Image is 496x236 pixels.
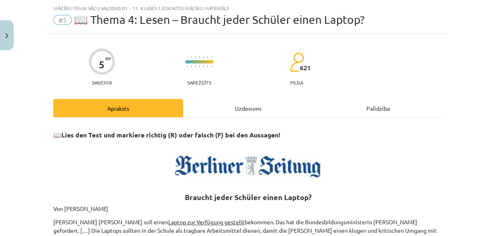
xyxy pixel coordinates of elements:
[187,80,211,85] p: Sarežģīts
[313,99,443,117] div: Palīdzība
[5,33,8,38] img: icon-close-lesson-0947bae3869378f0d4975bcd49f059093ad1ed9edebbc8119c70593378902aed.svg
[187,65,188,67] img: icon-short-line-57e1e144782c952c97e751825c79c345078a6d821885a25fce030b3d8c18986b.svg
[195,65,196,67] img: icon-short-line-57e1e144782c952c97e751825c79c345078a6d821885a25fce030b3d8c18986b.svg
[99,59,105,70] div: 5
[191,56,192,58] img: icon-short-line-57e1e144782c952c97e751825c79c345078a6d821885a25fce030b3d8c18986b.svg
[183,99,313,117] div: Uzdevums
[74,13,364,26] span: 📖 Thema 4: Lesen – Braucht jeder Schüler einen Laptop?
[195,56,196,58] img: icon-short-line-57e1e144782c952c97e751825c79c345078a6d821885a25fce030b3d8c18986b.svg
[185,192,312,202] b: Braucht jeder Schüler einen Laptop?
[203,56,204,58] img: icon-short-line-57e1e144782c952c97e751825c79c345078a6d821885a25fce030b3d8c18986b.svg
[61,131,280,139] strong: Lies den Text und markiere richtig (R) oder falsch (F) bei den Aussagen!
[211,56,212,58] img: icon-short-line-57e1e144782c952c97e751825c79c345078a6d821885a25fce030b3d8c18986b.svg
[199,65,200,67] img: icon-short-line-57e1e144782c952c97e751825c79c345078a6d821885a25fce030b3d8c18986b.svg
[53,15,72,25] span: #5
[290,80,303,85] p: pilda
[207,65,208,67] img: icon-short-line-57e1e144782c952c97e751825c79c345078a6d821885a25fce030b3d8c18986b.svg
[290,52,304,72] img: students-c634bb4e5e11cddfef0936a35e636f08e4e9abd3cc4e673bd6f9a4125e45ecb1.svg
[203,65,204,67] img: icon-short-line-57e1e144782c952c97e751825c79c345078a6d821885a25fce030b3d8c18986b.svg
[168,218,245,225] u: Laptop zur Verfügung gestellt
[187,56,188,58] img: icon-short-line-57e1e144782c952c97e751825c79c345078a6d821885a25fce030b3d8c18986b.svg
[53,99,183,117] div: Apraksts
[105,56,111,61] span: XP
[211,65,212,67] img: icon-short-line-57e1e144782c952c97e751825c79c345078a6d821885a25fce030b3d8c18986b.svg
[53,204,443,213] p: Von [PERSON_NAME]
[53,5,443,11] div: Mācību tēma: Vācu valodas b1 - 11. klases 1.ieskaites mācību materiāls
[191,65,192,67] img: icon-short-line-57e1e144782c952c97e751825c79c345078a6d821885a25fce030b3d8c18986b.svg
[300,64,311,72] span: 621
[89,80,115,85] p: Saņemsi
[199,56,200,58] img: icon-short-line-57e1e144782c952c97e751825c79c345078a6d821885a25fce030b3d8c18986b.svg
[53,125,443,140] h3: 📖
[207,56,208,58] img: icon-short-line-57e1e144782c952c97e751825c79c345078a6d821885a25fce030b3d8c18986b.svg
